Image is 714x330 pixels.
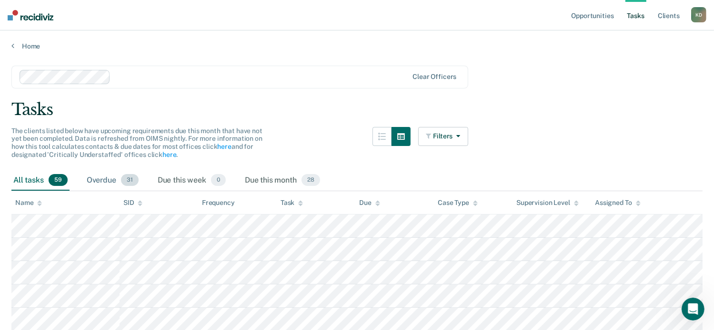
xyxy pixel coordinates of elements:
div: Due this month28 [243,170,322,191]
span: 31 [121,174,139,186]
span: 59 [49,174,68,186]
span: The clients listed below have upcoming requirements due this month that have not yet been complet... [11,127,262,158]
div: Tasks [11,100,703,119]
div: Assigned To [595,199,640,207]
button: KD [691,7,706,22]
div: K D [691,7,706,22]
div: Due [359,199,380,207]
img: Recidiviz [8,10,53,20]
a: here [162,151,176,158]
div: Clear officers [412,73,456,81]
div: Due this week0 [156,170,228,191]
div: Overdue31 [85,170,141,191]
a: here [217,143,231,150]
div: SID [123,199,143,207]
div: Supervision Level [516,199,579,207]
div: Name [15,199,42,207]
span: 28 [302,174,320,186]
div: Frequency [202,199,235,207]
span: 0 [211,174,226,186]
div: Task [281,199,303,207]
iframe: Intercom live chat [682,298,704,320]
div: All tasks59 [11,170,70,191]
a: Home [11,42,703,50]
button: Filters [418,127,469,146]
div: Case Type [438,199,478,207]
